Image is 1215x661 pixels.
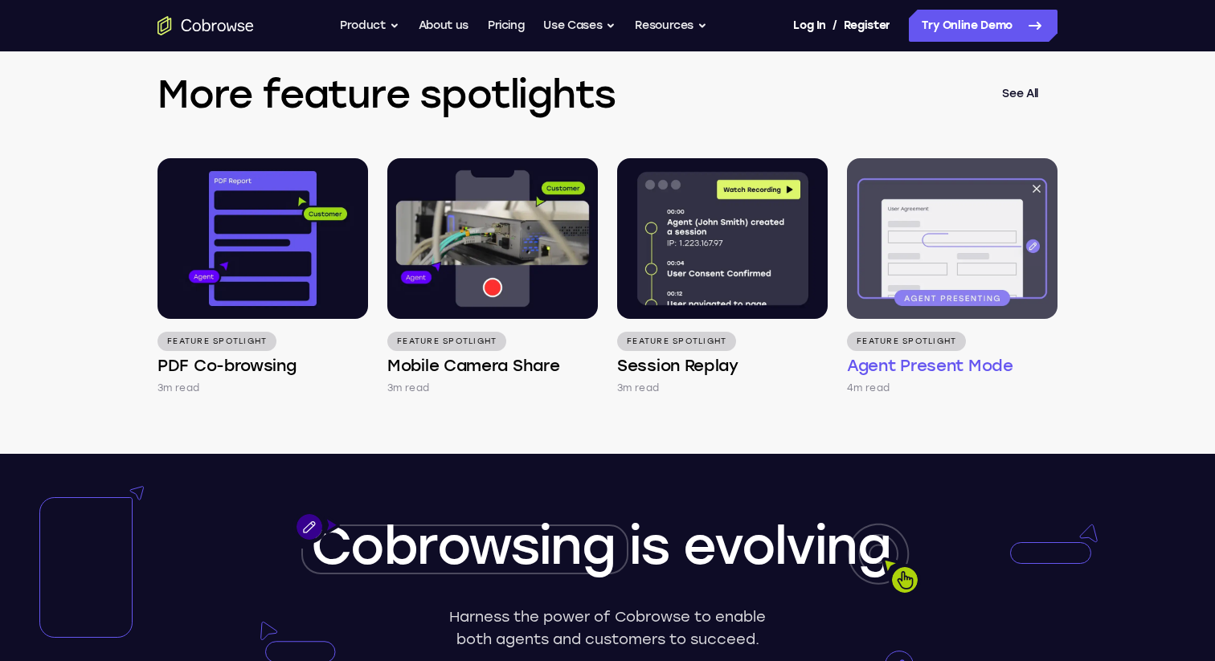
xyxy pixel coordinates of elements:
p: Harness the power of Cobrowse to enable both agents and customers to succeed. [444,606,772,651]
img: Mobile Camera Share [387,158,598,319]
p: 3m read [617,380,659,396]
a: Feature Spotlight Agent Present Mode 4m read [847,158,1057,396]
h4: PDF Co-browsing [157,354,297,377]
img: PDF Co-browsing [157,158,368,319]
p: Feature Spotlight [617,332,736,351]
button: Product [340,10,399,42]
p: Feature Spotlight [387,332,506,351]
a: Feature Spotlight PDF Co-browsing 3m read [157,158,368,396]
h4: Session Replay [617,354,738,377]
p: Feature Spotlight [847,332,966,351]
a: Feature Spotlight Session Replay 3m read [617,158,828,396]
img: Session Replay [617,158,828,319]
span: evolving [683,515,890,577]
a: Try Online Demo [909,10,1057,42]
button: Use Cases [543,10,616,42]
h3: More feature spotlights [157,68,983,120]
a: Register [844,10,890,42]
img: Agent Present Mode [847,158,1057,319]
span: / [832,16,837,35]
a: Go to the home page [157,16,254,35]
a: Pricing [488,10,525,42]
a: About us [419,10,468,42]
a: Feature Spotlight Mobile Camera Share 3m read [387,158,598,396]
button: Resources [635,10,707,42]
a: See All [983,75,1057,113]
p: 3m read [157,380,199,396]
p: 4m read [847,380,890,396]
h4: Agent Present Mode [847,354,1013,377]
p: 3m read [387,380,429,396]
p: Feature Spotlight [157,332,276,351]
a: Log In [793,10,825,42]
h4: Mobile Camera Share [387,354,559,377]
span: Cobrowsing [311,515,615,577]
